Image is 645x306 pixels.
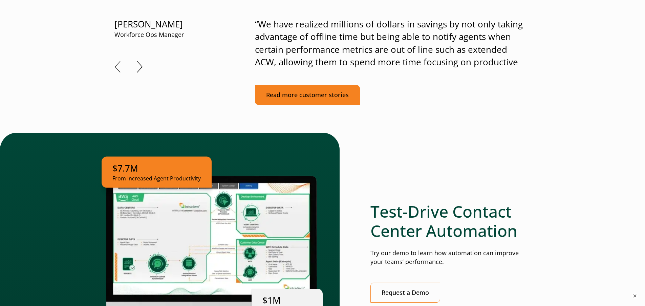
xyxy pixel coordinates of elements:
[370,202,531,241] h2: Test-Drive Contact Center Automation
[114,18,199,39] span: [PERSON_NAME]
[112,162,201,175] p: $7.7M
[255,85,360,105] a: Read more customer stories
[370,283,440,303] a: Request a Demo
[114,30,199,39] span: Workforce Ops Manager
[255,18,531,81] p: “We have realized millions of dollars in savings by not only taking advantage of offline time but...
[370,249,531,266] p: Try our demo to learn how automation can improve your teams’ performance.
[112,175,201,182] p: From Increased Agent Productivity
[137,61,143,73] button: Next
[631,292,638,299] button: ×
